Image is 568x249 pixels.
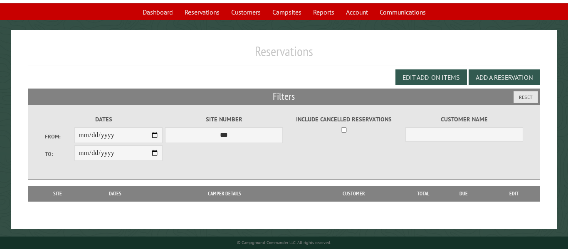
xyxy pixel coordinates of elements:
[308,4,339,20] a: Reports
[45,150,74,158] label: To:
[285,115,403,124] label: Include Cancelled Reservations
[82,186,148,201] th: Dates
[226,4,266,20] a: Customers
[407,186,440,201] th: Total
[32,186,82,201] th: Site
[488,186,539,201] th: Edit
[301,186,406,201] th: Customer
[180,4,225,20] a: Reservations
[237,240,331,245] small: © Campground Commander LLC. All rights reserved.
[405,115,523,124] label: Customer Name
[148,186,301,201] th: Camper Details
[45,133,74,141] label: From:
[375,4,431,20] a: Communications
[28,89,539,104] h2: Filters
[514,91,538,103] button: Reset
[267,4,306,20] a: Campsites
[45,115,163,124] label: Dates
[138,4,178,20] a: Dashboard
[440,186,488,201] th: Due
[395,69,467,85] button: Edit Add-on Items
[341,4,373,20] a: Account
[165,115,283,124] label: Site Number
[469,69,540,85] button: Add a Reservation
[28,43,539,66] h1: Reservations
